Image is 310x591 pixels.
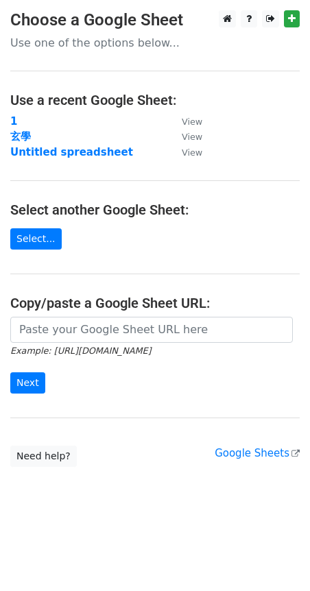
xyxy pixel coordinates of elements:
a: Select... [10,228,62,250]
h3: Choose a Google Sheet [10,10,300,30]
small: Example: [URL][DOMAIN_NAME] [10,346,151,356]
h4: Use a recent Google Sheet: [10,92,300,108]
small: View [182,117,202,127]
p: Use one of the options below... [10,36,300,50]
a: View [168,130,202,143]
a: 玄學 [10,130,31,143]
small: View [182,132,202,142]
a: Untitled spreadsheet [10,146,133,158]
a: Google Sheets [215,447,300,459]
iframe: Chat Widget [241,525,310,591]
h4: Copy/paste a Google Sheet URL: [10,295,300,311]
a: Need help? [10,446,77,467]
a: View [168,115,202,128]
input: Next [10,372,45,394]
input: Paste your Google Sheet URL here [10,317,293,343]
h4: Select another Google Sheet: [10,202,300,218]
small: View [182,147,202,158]
a: 1 [10,115,17,128]
a: View [168,146,202,158]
